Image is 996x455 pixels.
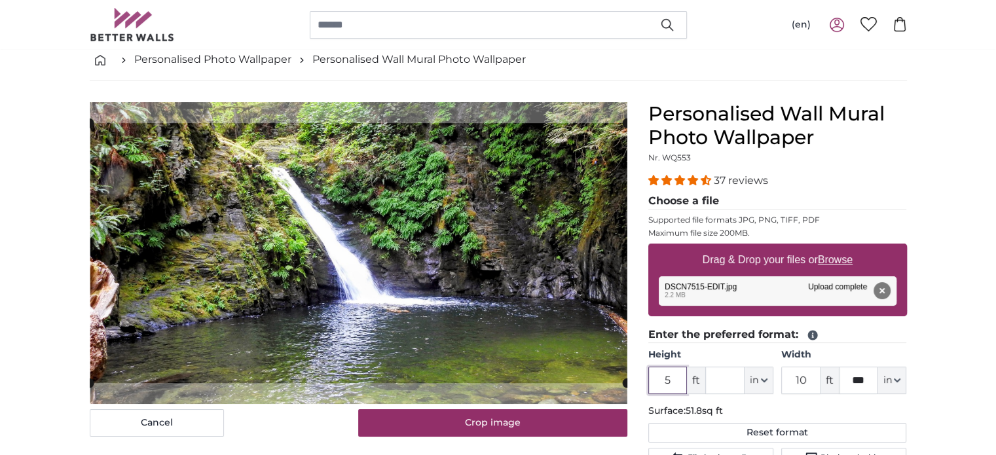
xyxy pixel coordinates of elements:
[883,374,891,387] span: in
[90,39,907,81] nav: breadcrumbs
[877,367,906,394] button: in
[648,405,907,418] p: Surface:
[714,174,768,187] span: 37 reviews
[687,367,705,394] span: ft
[312,52,526,67] a: Personalised Wall Mural Photo Wallpaper
[781,348,906,361] label: Width
[648,348,773,361] label: Height
[750,374,758,387] span: in
[648,423,907,443] button: Reset format
[648,215,907,225] p: Supported file formats JPG, PNG, TIFF, PDF
[781,13,821,37] button: (en)
[648,102,907,149] h1: Personalised Wall Mural Photo Wallpaper
[90,8,175,41] img: Betterwalls
[648,228,907,238] p: Maximum file size 200MB.
[648,153,691,162] span: Nr. WQ553
[697,247,857,273] label: Drag & Drop your files or
[648,193,907,209] legend: Choose a file
[134,52,291,67] a: Personalised Photo Wallpaper
[818,254,853,265] u: Browse
[821,367,839,394] span: ft
[648,327,907,343] legend: Enter the preferred format:
[90,409,224,437] button: Cancel
[745,367,773,394] button: in
[358,409,627,437] button: Crop image
[686,405,723,416] span: 51.8sq ft
[648,174,714,187] span: 4.32 stars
